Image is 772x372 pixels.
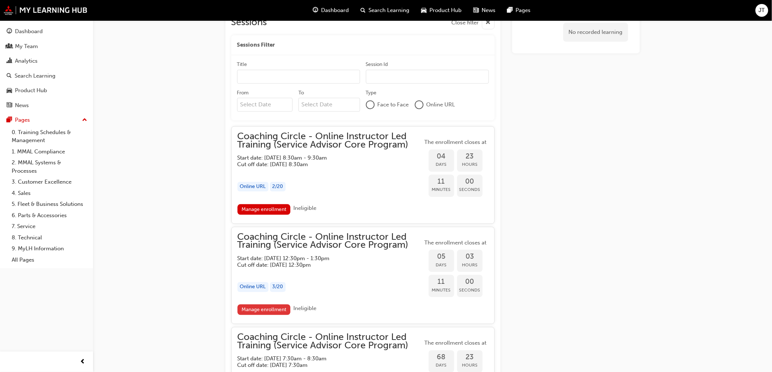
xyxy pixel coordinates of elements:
span: Seconds [457,185,483,194]
a: 6. Parts & Accessories [9,210,90,221]
div: Product Hub [15,86,47,95]
a: 3. Customer Excellence [9,176,90,188]
span: people-icon [7,43,12,50]
span: 23 [457,152,483,161]
span: 68 [429,353,454,361]
span: Search Learning [368,6,409,15]
a: 8. Technical [9,232,90,243]
span: Days [429,361,454,369]
div: To [298,89,304,97]
a: 5. Fleet & Business Solutions [9,199,90,210]
span: Coaching Circle - Online Instructor Led Training (Service Advisor Core Program) [238,233,423,249]
h5: Start date: [DATE] 12:30pm - 1:30pm [238,255,411,262]
span: pages-icon [507,6,513,15]
span: 23 [457,353,483,361]
a: 4. Sales [9,188,90,199]
span: 00 [457,177,483,186]
span: car-icon [7,87,12,94]
a: News [3,99,90,112]
a: Manage enrollment [238,204,291,215]
div: Session Id [366,61,388,68]
span: 00 [457,278,483,286]
div: Online URL [238,282,269,292]
a: Search Learning [3,69,90,83]
a: pages-iconPages [501,3,536,18]
h5: Cut off date: [DATE] 7:30am [238,362,411,368]
span: Coaching Circle - Online Instructor Led Training (Service Advisor Core Program) [238,132,423,149]
h5: Start date: [DATE] 8:30am - 9:30am [238,154,411,161]
div: News [15,101,29,110]
div: 3 / 20 [270,282,286,292]
button: JT [756,4,768,17]
span: news-icon [473,6,479,15]
h5: Start date: [DATE] 7:30am - 8:30am [238,355,411,362]
a: search-iconSearch Learning [355,3,415,18]
div: Dashboard [15,27,43,36]
span: Hours [457,361,483,369]
a: My Team [3,40,90,53]
button: Coaching Circle - Online Instructor Led Training (Service Advisor Core Program)Start date: [DATE]... [238,233,489,318]
span: guage-icon [313,6,318,15]
span: Coaching Circle - Online Instructor Led Training (Service Advisor Core Program) [238,333,423,349]
input: From [237,98,293,111]
a: 1. MMAL Compliance [9,146,90,157]
div: From [237,89,249,97]
span: 04 [429,152,454,161]
a: 0. Training Schedules & Management [9,127,90,146]
span: Ineligible [293,205,316,211]
div: 2 / 20 [270,182,286,192]
a: Manage enrollment [238,304,291,315]
div: Analytics [15,57,38,65]
span: The enrollment closes at [423,239,489,247]
a: Product Hub [3,84,90,97]
span: search-icon [360,6,366,15]
span: car-icon [421,6,426,15]
div: Title [237,61,247,68]
a: 9. MyLH Information [9,243,90,254]
a: car-iconProduct Hub [415,3,467,18]
span: Pages [516,6,530,15]
button: DashboardMy TeamAnalyticsSearch LearningProduct HubNews [3,23,90,113]
span: Dashboard [321,6,349,15]
span: chart-icon [7,58,12,64]
a: news-iconNews [467,3,501,18]
span: Hours [457,261,483,269]
span: The enrollment closes at [423,138,489,146]
button: Pages [3,113,90,127]
span: 05 [429,252,454,261]
span: search-icon [7,73,12,79]
div: Online URL [238,182,269,192]
span: Face to Face [378,101,409,109]
span: 11 [429,278,454,286]
input: Title [237,70,360,83]
div: Search Learning [15,72,55,80]
a: All Pages [9,254,90,266]
a: Dashboard [3,25,90,38]
span: Close filter [452,19,479,27]
div: No recorded learning [563,23,628,42]
span: Days [429,160,454,169]
input: To [298,98,360,111]
span: guage-icon [7,28,12,35]
button: Coaching Circle - Online Instructor Led Training (Service Advisor Core Program)Start date: [DATE]... [238,132,489,218]
a: 7. Service [9,221,90,232]
button: Close filter [452,16,495,29]
span: Sessions Filter [237,41,275,49]
input: Session Id [366,70,489,83]
img: mmal [4,5,88,15]
div: Type [366,89,377,97]
span: Days [429,261,454,269]
span: JT [759,6,765,15]
span: Minutes [429,185,454,194]
span: Seconds [457,286,483,294]
span: The enrollment closes at [423,339,489,347]
span: pages-icon [7,117,12,124]
div: Pages [15,116,30,124]
span: News [482,6,495,15]
span: Product Hub [429,6,462,15]
span: Online URL [426,101,455,109]
span: news-icon [7,102,12,109]
div: My Team [15,42,38,51]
